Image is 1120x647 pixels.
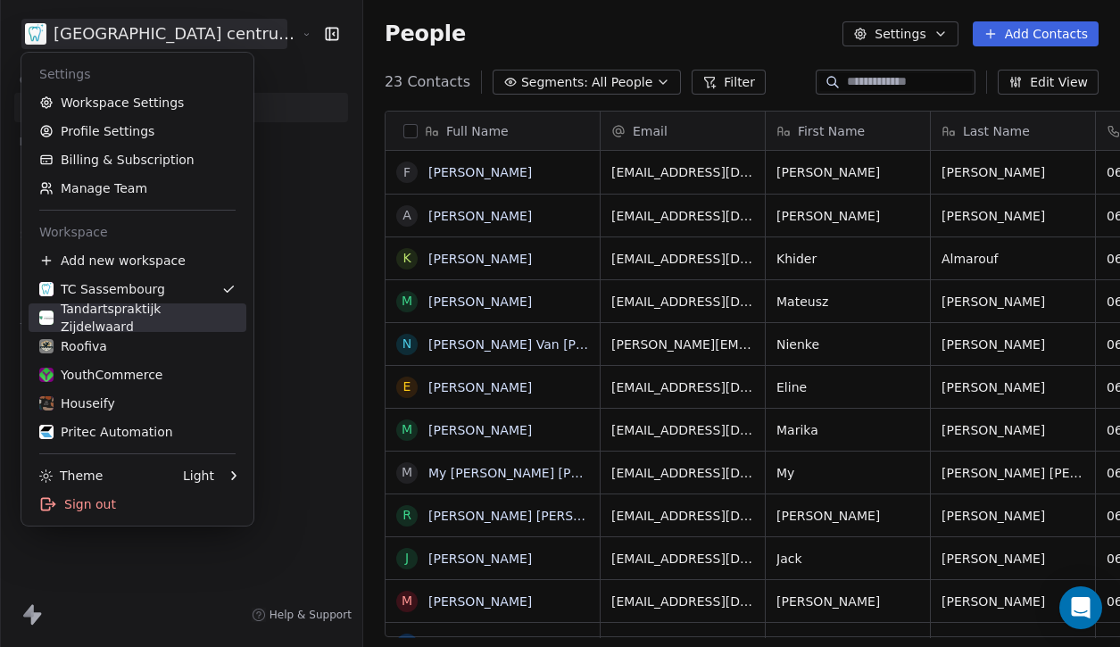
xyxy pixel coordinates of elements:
[39,339,54,353] img: Roofiva%20logo%20flavicon.png
[39,467,103,485] div: Theme
[39,311,54,325] img: cropped-Favicon-Zijdelwaard.webp
[29,218,246,246] div: Workspace
[39,423,173,441] div: Pritec Automation
[39,366,162,384] div: YouthCommerce
[39,280,165,298] div: TC Sassembourg
[29,246,246,275] div: Add new workspace
[29,145,246,174] a: Billing & Subscription
[29,117,246,145] a: Profile Settings
[39,337,107,355] div: Roofiva
[39,396,54,411] img: Afbeelding1.png
[29,174,246,203] a: Manage Team
[39,394,115,412] div: Houseify
[39,282,54,296] img: cropped-favo.png
[39,300,236,336] div: Tandartspraktijk Zijdelwaard
[29,490,246,518] div: Sign out
[39,368,54,382] img: YC%20tumbnail%20flavicon.png
[29,88,246,117] a: Workspace Settings
[39,425,54,439] img: b646f82e.png
[29,60,246,88] div: Settings
[183,467,214,485] div: Light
